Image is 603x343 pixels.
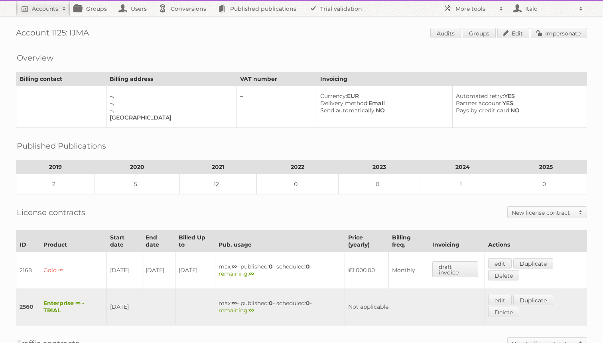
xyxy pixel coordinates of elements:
[95,174,179,194] td: 5
[219,270,254,277] span: remaining:
[16,174,95,194] td: 2
[269,263,273,270] strong: 0
[389,252,429,289] td: Monthly
[249,270,254,277] strong: ∞
[420,174,505,194] td: 1
[320,107,446,114] div: NO
[16,72,106,86] th: Billing contact
[306,263,310,270] strong: 0
[142,231,175,252] th: End date
[488,270,519,280] a: Delete
[320,92,347,100] span: Currency:
[456,92,504,100] span: Automated retry:
[179,160,256,174] th: 2021
[306,300,310,307] strong: 0
[338,160,420,174] th: 2023
[106,72,237,86] th: Billing address
[155,1,214,16] a: Conversions
[219,307,254,314] span: remaining:
[430,28,461,38] a: Audits
[110,107,231,114] div: –,
[488,295,512,305] a: edit
[513,258,553,269] a: Duplicate
[345,252,389,289] td: €1.000,00
[485,231,587,252] th: Actions
[17,140,106,152] h2: Published Publications
[179,174,256,194] td: 12
[70,1,115,16] a: Groups
[16,28,587,40] h1: Account 1125: IJMA
[110,100,231,107] div: –,
[237,72,317,86] th: VAT number
[95,160,179,174] th: 2020
[16,288,40,325] td: 2560
[389,231,429,252] th: Billing freq.
[575,207,587,218] span: Toggle
[142,252,175,289] td: [DATE]
[456,107,580,114] div: NO
[256,160,338,174] th: 2022
[40,288,107,325] td: Enterprise ∞ - TRIAL
[237,86,317,128] td: –
[512,209,575,217] h2: New license contract
[215,288,345,325] td: max: - published: - scheduled: -
[456,107,510,114] span: Pays by credit card:
[215,231,345,252] th: Pub. usage
[40,252,107,289] td: Gold ∞
[507,1,587,16] a: Italo
[110,114,231,121] div: [GEOGRAPHIC_DATA]
[215,252,345,289] td: max: - published: - scheduled: -
[523,5,575,13] h2: Italo
[40,231,107,252] th: Product
[175,252,215,289] td: [DATE]
[106,252,142,289] td: [DATE]
[508,207,587,218] a: New license contract
[115,1,155,16] a: Users
[110,92,231,100] div: –,
[488,307,519,317] a: Delete
[256,174,338,194] td: 0
[505,160,587,174] th: 2025
[456,100,580,107] div: YES
[16,231,40,252] th: ID
[16,1,70,16] a: Accounts
[513,295,553,305] a: Duplicate
[249,307,254,314] strong: ∞
[16,252,40,289] td: 2168
[17,206,85,218] h2: License contracts
[320,92,446,100] div: EUR
[463,28,496,38] a: Groups
[214,1,304,16] a: Published publications
[17,52,53,64] h2: Overview
[497,28,529,38] a: Edit
[16,160,95,174] th: 2019
[420,160,505,174] th: 2024
[320,107,376,114] span: Send automatically:
[232,263,237,270] strong: ∞
[505,174,587,194] td: 0
[304,1,370,16] a: Trial validation
[32,5,58,13] h2: Accounts
[531,28,587,38] a: Impersonate
[232,300,237,307] strong: ∞
[488,258,512,269] a: edit
[317,72,587,86] th: Invoicing
[432,261,478,277] a: draft invoice
[429,231,485,252] th: Invoicing
[345,288,485,325] td: Not applicable.
[456,100,503,107] span: Partner account:
[106,231,142,252] th: Start date
[455,5,495,13] h2: More tools
[320,100,446,107] div: Email
[269,300,273,307] strong: 0
[345,231,389,252] th: Price (yearly)
[106,288,142,325] td: [DATE]
[439,1,507,16] a: More tools
[456,92,580,100] div: YES
[338,174,420,194] td: 0
[320,100,368,107] span: Delivery method:
[175,231,215,252] th: Billed Up to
